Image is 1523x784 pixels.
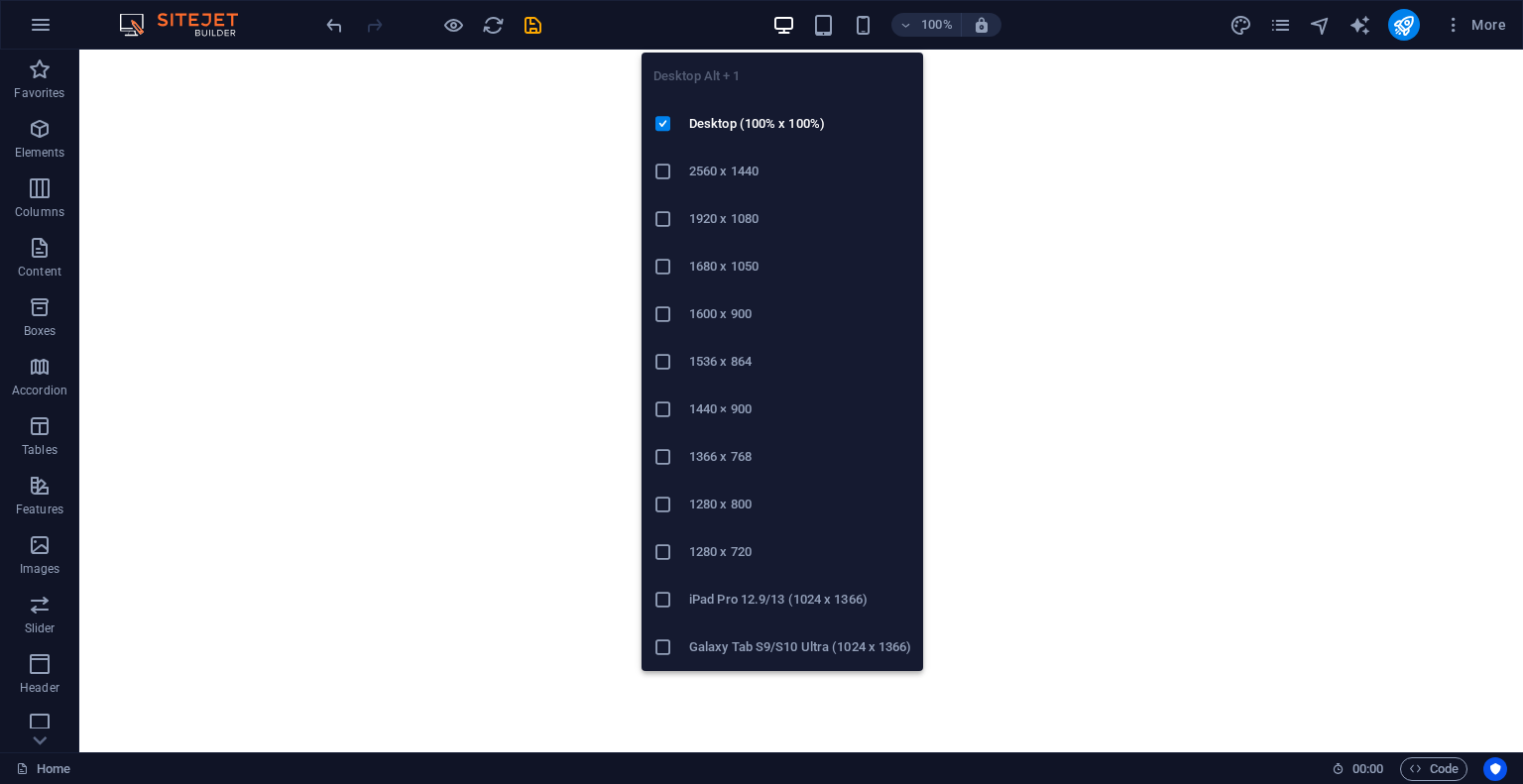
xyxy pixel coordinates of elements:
[689,160,911,183] h6: 2560 x 1440
[689,255,911,279] h6: 1680 x 1050
[1269,14,1292,37] i: Pages (Ctrl+Alt+S)
[521,13,544,37] button: save
[25,620,56,636] p: Slider
[1366,761,1369,776] span: :
[1409,757,1459,781] span: Code
[921,13,953,37] h6: 100%
[1400,757,1467,781] button: Code
[1348,13,1372,37] button: text_generator
[891,13,962,37] button: 100%
[482,14,505,37] i: Reload page
[322,13,346,37] button: undo
[481,13,505,37] button: reload
[22,442,58,458] p: Tables
[689,588,911,612] h6: iPad Pro 12.9/13 (1024 x 1366)
[689,397,911,421] h6: 1440 × 900
[1309,14,1332,37] i: Navigator
[1352,757,1383,781] span: 00 00
[1392,14,1415,37] i: Publish
[15,204,64,220] p: Columns
[973,16,991,34] i: On resize automatically adjust zoom level to fit chosen device.
[1230,13,1253,37] button: design
[689,540,911,564] h6: 1280 x 720
[1483,757,1507,781] button: Usercentrics
[1388,9,1420,41] button: publish
[20,680,59,696] p: Header
[689,207,911,231] h6: 1920 x 1080
[16,502,63,517] p: Features
[1436,9,1514,41] button: More
[689,493,911,516] h6: 1280 x 800
[323,14,346,37] i: Undo: Font color ($color-default -> #0b0d06) (Ctrl+Z)
[1309,13,1333,37] button: navigator
[18,264,61,280] p: Content
[14,85,64,101] p: Favorites
[689,445,911,469] h6: 1366 x 768
[689,112,911,136] h6: Desktop (100% x 100%)
[1269,13,1293,37] button: pages
[12,383,67,398] p: Accordion
[1332,757,1384,781] h6: Session time
[20,561,60,577] p: Images
[689,302,911,326] h6: 1600 x 900
[15,145,65,161] p: Elements
[1444,15,1506,35] span: More
[16,757,70,781] a: Click to cancel selection. Double-click to open Pages
[689,635,911,659] h6: Galaxy Tab S9/S10 Ultra (1024 x 1366)
[1230,14,1252,37] i: Design (Ctrl+Alt+Y)
[114,13,263,37] img: Editor Logo
[689,350,911,374] h6: 1536 x 864
[1348,14,1371,37] i: AI Writer
[24,323,57,339] p: Boxes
